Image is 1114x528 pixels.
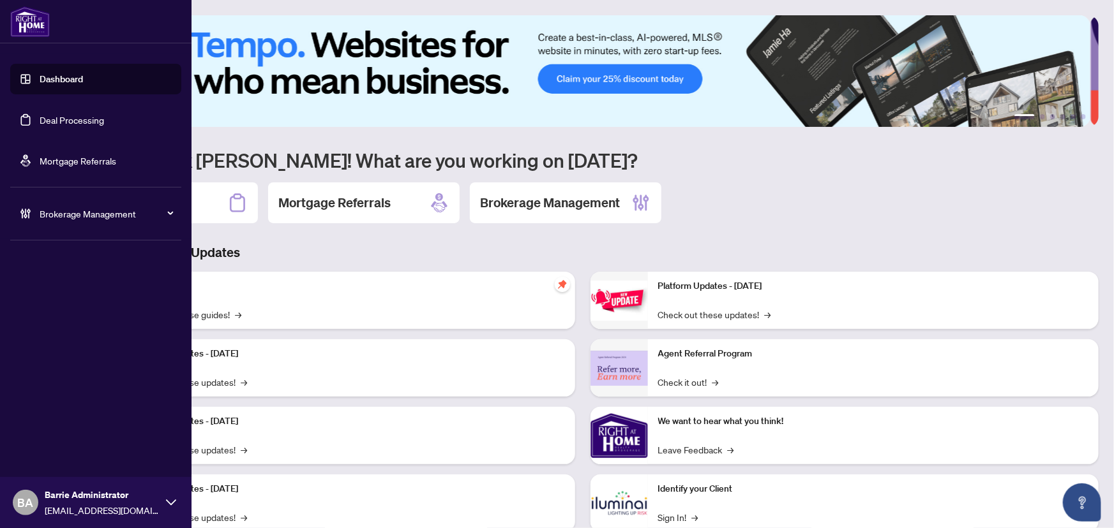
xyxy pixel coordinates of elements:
span: pushpin [555,277,570,292]
p: We want to hear what you think! [658,414,1089,429]
button: 3 [1050,114,1055,119]
span: [EMAIL_ADDRESS][DOMAIN_NAME] [45,503,160,517]
h2: Mortgage Referrals [278,194,391,212]
h3: Brokerage & Industry Updates [66,244,1099,261]
p: Identify your Client [658,482,1089,496]
span: → [241,510,247,524]
a: Dashboard [40,73,83,85]
img: We want to hear what you think! [591,407,648,464]
img: Slide 0 [66,15,1090,127]
span: → [241,375,247,389]
p: Platform Updates - [DATE] [134,347,565,361]
a: Leave Feedback→ [658,443,734,457]
span: Brokerage Management [40,207,172,221]
button: 6 [1081,114,1086,119]
a: Deal Processing [40,114,104,126]
span: → [728,443,734,457]
button: 1 [1014,114,1035,119]
p: Agent Referral Program [658,347,1089,361]
span: → [241,443,247,457]
span: → [712,375,719,389]
a: Sign In!→ [658,510,698,524]
img: Platform Updates - June 23, 2025 [591,281,648,321]
button: 5 [1071,114,1076,119]
a: Check it out!→ [658,375,719,389]
span: Barrie Administrator [45,488,160,502]
p: Platform Updates - [DATE] [658,279,1089,293]
img: logo [10,6,50,37]
span: → [235,307,241,321]
p: Platform Updates - [DATE] [134,482,565,496]
span: → [692,510,698,524]
button: Open asap [1063,483,1101,522]
img: Agent Referral Program [591,351,648,386]
p: Platform Updates - [DATE] [134,414,565,429]
h2: Brokerage Management [480,194,620,212]
p: Self-Help [134,279,565,293]
button: 2 [1040,114,1045,119]
button: 4 [1060,114,1065,119]
a: Mortgage Referrals [40,155,116,166]
h1: Welcome back [PERSON_NAME]! What are you working on [DATE]? [66,148,1099,172]
span: → [765,307,771,321]
a: Check out these updates!→ [658,307,771,321]
span: BA [18,494,34,511]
